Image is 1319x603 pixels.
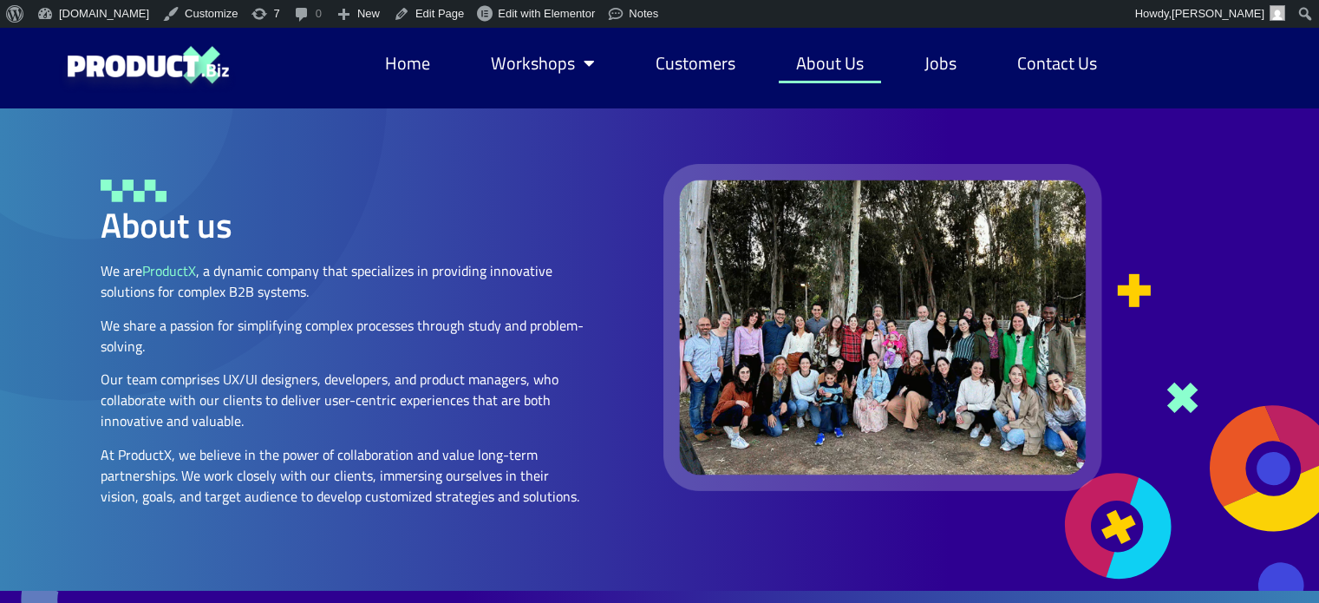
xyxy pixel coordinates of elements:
p: We share a passion for simplifying complex processes through study and problem-solving. [101,315,587,357]
h2: About us [101,208,587,243]
a: Workshops [473,43,612,83]
nav: Menu [368,43,1114,83]
a: Customers [638,43,753,83]
p: Our team comprises UX/UI designers, developers, and product managers, who collaborate with our cl... [101,369,587,431]
p: At ProductX, we believe in the power of collaboration and value long-term partnerships. We work c... [101,444,587,507]
a: Contact Us [1000,43,1114,83]
a: About Us [779,43,881,83]
a: Jobs [907,43,974,83]
span: Edit with Elementor [498,7,595,20]
span: [PERSON_NAME] [1172,7,1264,20]
a: Home [368,43,447,83]
span: ProductX [142,260,196,281]
p: We are , a dynamic company that specializes in providing innovative solutions for complex B2B sys... [101,260,587,302]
